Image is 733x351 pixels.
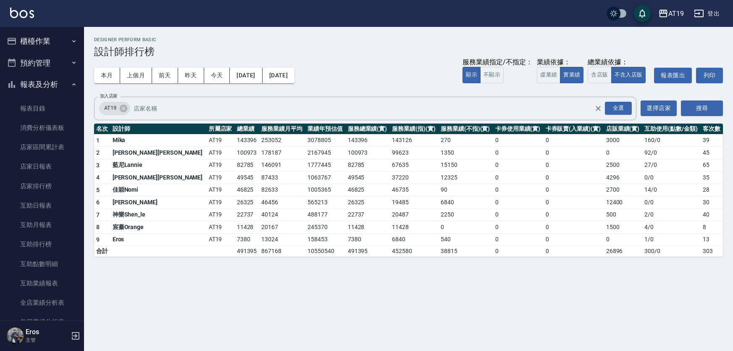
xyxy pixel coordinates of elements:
td: 82785 [235,159,260,172]
td: 100973 [235,147,260,159]
td: AT19 [207,147,235,159]
td: 1350 [439,147,493,159]
th: 所屬店家 [207,124,235,135]
td: 22737 [235,208,260,221]
a: 報表目錄 [3,99,81,118]
td: 30 [701,196,723,209]
td: 8 [701,221,723,234]
td: 0 [493,233,544,246]
td: 28 [701,184,723,196]
td: 4296 [604,172,642,184]
td: 0 [544,147,604,159]
h2: Designer Perform Basic [94,37,723,42]
a: 互助業績報表 [3,274,81,293]
td: 87433 [259,172,305,184]
td: 2500 [604,159,642,172]
td: Eros [110,233,207,246]
td: 20487 [390,208,439,221]
th: 總業績 [235,124,260,135]
h3: 設計師排行榜 [94,46,723,58]
td: 0 [604,233,642,246]
span: 4 [96,174,100,181]
td: [PERSON_NAME] [110,196,207,209]
td: 0 [604,147,642,159]
td: 143396 [346,134,390,147]
button: 預約管理 [3,52,81,74]
button: 本月 [94,68,120,83]
div: 服務業績指定/不指定： [462,58,533,67]
td: 0 [544,184,604,196]
td: 500 [604,208,642,221]
button: Open [603,100,633,116]
th: 服務總業績(實) [346,124,390,135]
td: 0 / 0 [642,172,701,184]
td: AT19 [207,172,235,184]
td: 160 / 0 [642,134,701,147]
td: 158453 [305,233,345,246]
td: 92 / 0 [642,147,701,159]
span: 2 [96,149,100,156]
td: 253052 [259,134,305,147]
td: 0 [493,134,544,147]
button: 昨天 [178,68,204,83]
a: 店家排行榜 [3,177,81,196]
div: AT19 [668,8,684,19]
button: 報表及分析 [3,74,81,95]
td: 0 [544,221,604,234]
td: 300 / 0 [642,246,701,257]
td: 1 / 0 [642,233,701,246]
td: 1063767 [305,172,345,184]
td: 565213 [305,196,345,209]
td: 1005365 [305,184,345,196]
span: 8 [96,224,100,230]
td: 7380 [235,233,260,246]
div: AT19 [99,102,130,115]
input: 店家名稱 [131,101,610,116]
td: 11428 [346,221,390,234]
td: 6840 [439,196,493,209]
td: 26325 [235,196,260,209]
td: 491395 [235,246,260,257]
table: a dense table [94,124,723,257]
td: 0 [544,172,604,184]
td: AT19 [207,184,235,196]
td: 99623 [390,147,439,159]
td: 0 [493,246,544,257]
a: 報表匯出 [654,68,692,83]
td: 0 [493,208,544,221]
td: AT19 [207,208,235,221]
th: 客次數 [701,124,723,135]
td: AT19 [207,196,235,209]
td: 0 [493,172,544,184]
td: 143126 [390,134,439,147]
td: 0 [493,196,544,209]
button: 登出 [691,6,723,21]
a: 互助點數明細 [3,254,81,274]
th: 名次 [94,124,110,135]
td: 1777445 [305,159,345,172]
td: 2700 [604,184,642,196]
td: 40124 [259,208,305,221]
button: [DATE] [263,68,294,83]
td: 0 [544,233,604,246]
button: 含店販 [588,67,611,83]
p: 主管 [26,336,68,344]
td: 3078805 [305,134,345,147]
td: 13024 [259,233,305,246]
td: 100973 [346,147,390,159]
button: 顯示 [462,67,481,83]
span: 7 [96,211,100,218]
td: 39 [701,134,723,147]
td: 49545 [235,172,260,184]
td: 82633 [259,184,305,196]
button: 前天 [152,68,178,83]
td: 11428 [390,221,439,234]
img: Logo [10,8,34,18]
button: 櫃檯作業 [3,30,81,52]
td: 0 / 0 [642,196,701,209]
td: 67635 [390,159,439,172]
td: AT19 [207,134,235,147]
td: 46456 [259,196,305,209]
div: 業績依據： [537,58,583,67]
td: [PERSON_NAME][PERSON_NAME] [110,147,207,159]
